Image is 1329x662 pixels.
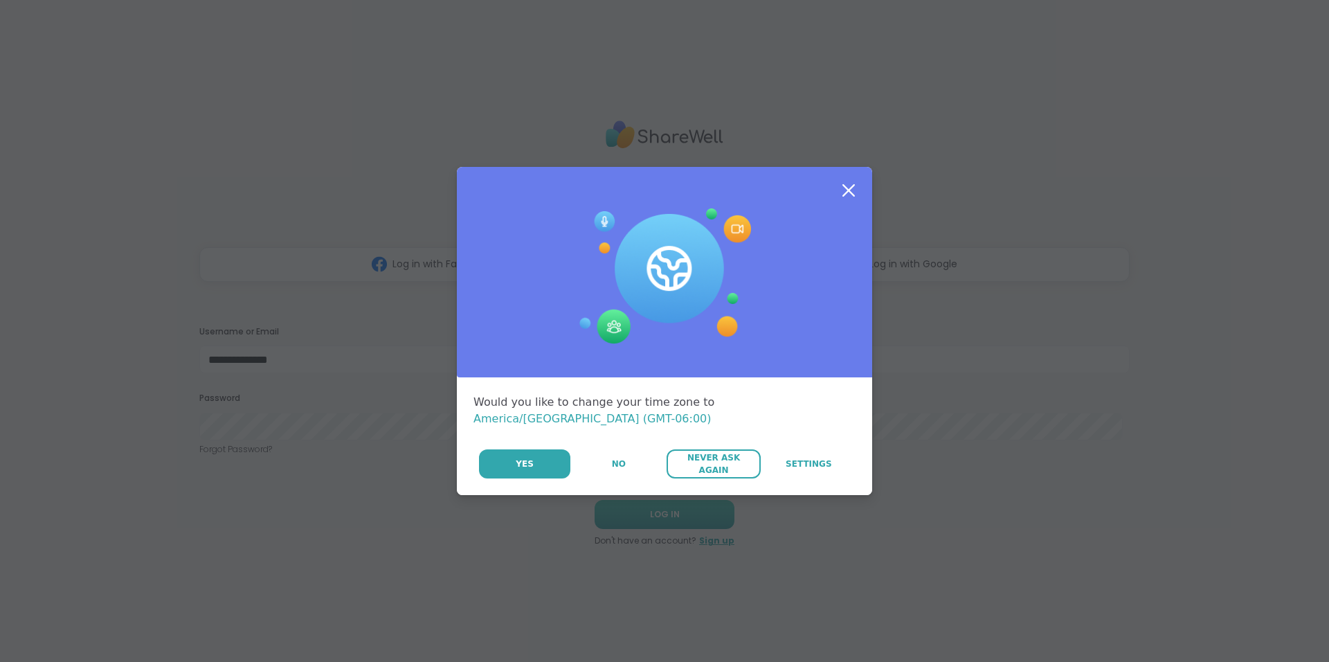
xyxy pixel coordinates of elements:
[762,449,856,478] a: Settings
[572,449,665,478] button: No
[673,451,753,476] span: Never Ask Again
[612,458,626,470] span: No
[473,412,712,425] span: America/[GEOGRAPHIC_DATA] (GMT-06:00)
[473,394,856,427] div: Would you like to change your time zone to
[516,458,534,470] span: Yes
[578,208,751,344] img: Session Experience
[667,449,760,478] button: Never Ask Again
[786,458,832,470] span: Settings
[479,449,570,478] button: Yes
